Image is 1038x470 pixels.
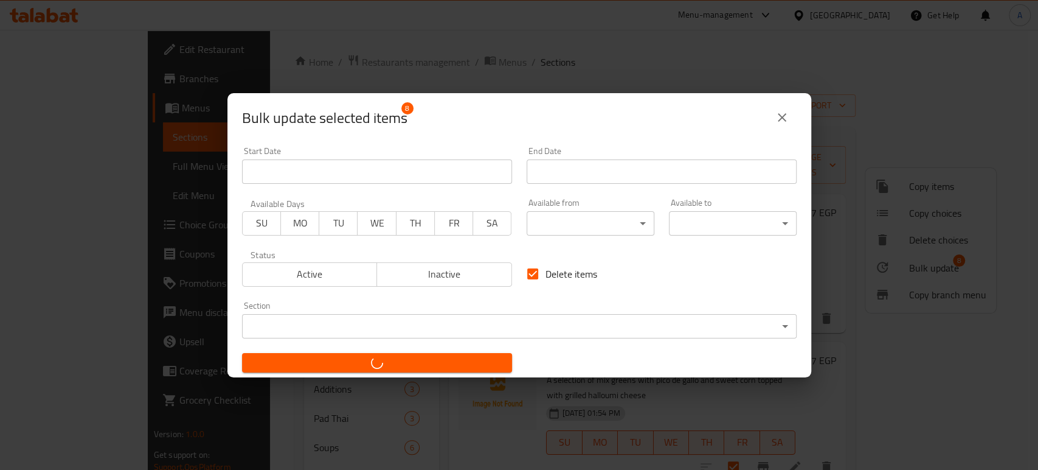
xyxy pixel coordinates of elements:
span: Delete items [545,267,597,281]
button: TU [319,211,358,236]
span: WE [362,214,391,232]
span: TH [401,214,430,232]
span: SA [478,214,507,232]
button: TH [396,211,435,236]
button: MO [280,211,319,236]
button: SU [242,211,281,236]
span: Active [247,265,373,283]
span: MO [286,214,314,232]
span: 8 [401,102,413,114]
span: TU [324,214,353,232]
button: Active [242,262,378,287]
button: WE [357,211,396,236]
span: SU [247,214,276,232]
div: ​ [669,211,797,236]
div: ​ [242,314,797,338]
button: SA [472,211,511,236]
div: ​ [527,211,654,236]
button: close [767,103,797,132]
button: Inactive [376,262,512,287]
span: Inactive [382,265,507,283]
span: FR [440,214,468,232]
span: Selected items count [242,108,407,128]
button: FR [434,211,473,236]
